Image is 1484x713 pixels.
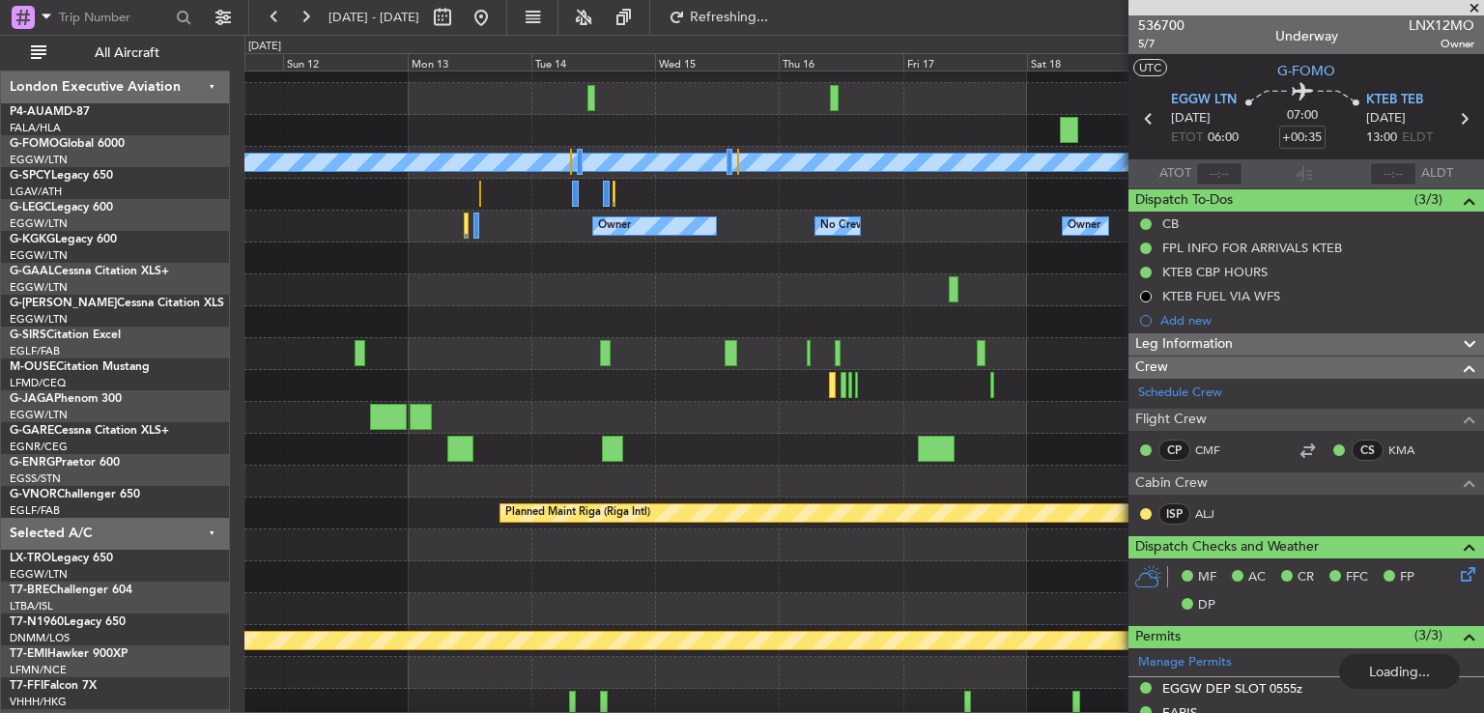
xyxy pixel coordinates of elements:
a: LGAV/ATH [10,185,62,199]
a: G-JAGAPhenom 300 [10,393,122,405]
a: KMA [1388,442,1432,459]
a: EGGW/LTN [10,153,68,167]
a: DNMM/LOS [10,631,70,645]
span: (3/3) [1414,189,1442,210]
span: ATOT [1159,164,1191,184]
span: [DATE] [1171,109,1211,128]
span: Refreshing... [689,11,770,24]
a: EGLF/FAB [10,503,60,518]
a: EGGW/LTN [10,567,68,582]
a: G-FOMOGlobal 6000 [10,138,125,150]
div: No Crew [820,212,865,241]
a: EGNR/CEG [10,440,68,454]
span: DP [1198,596,1215,615]
span: T7-N1960 [10,616,64,628]
a: T7-FFIFalcon 7X [10,680,97,692]
span: 07:00 [1287,106,1318,126]
a: EGGW/LTN [10,312,68,327]
a: P4-AUAMD-87 [10,106,90,118]
span: Crew [1135,356,1168,379]
a: Manage Permits [1138,653,1232,672]
span: G-[PERSON_NAME] [10,298,117,309]
div: Underway [1275,26,1338,46]
button: All Aircraft [21,38,210,69]
div: Fri 17 [903,53,1027,71]
span: Permits [1135,626,1181,648]
span: LNX12MO [1409,15,1474,36]
span: FFC [1346,568,1368,587]
div: [DATE] [248,39,281,55]
div: Thu 16 [779,53,902,71]
span: M-OUSE [10,361,56,373]
button: Refreshing... [660,2,776,33]
a: LX-TROLegacy 650 [10,553,113,564]
div: Owner [1068,212,1100,241]
span: FP [1400,568,1414,587]
input: Trip Number [59,3,170,32]
div: Tue 14 [531,53,655,71]
a: G-VNORChallenger 650 [10,489,140,500]
div: FPL INFO FOR ARRIVALS KTEB [1162,240,1342,256]
span: G-JAGA [10,393,54,405]
span: G-SPCY [10,170,51,182]
div: CB [1162,215,1179,232]
a: CMF [1195,442,1239,459]
span: Owner [1409,36,1474,52]
a: LFMD/CEQ [10,376,66,390]
span: ALDT [1421,164,1453,184]
span: Dispatch Checks and Weather [1135,536,1319,558]
span: KTEB TEB [1366,91,1423,110]
span: CR [1298,568,1314,587]
a: G-KGKGLegacy 600 [10,234,117,245]
div: EGGW DEP SLOT 0555z [1162,680,1302,697]
a: G-GAALCessna Citation XLS+ [10,266,169,277]
div: Loading... [1339,654,1460,689]
div: Mon 13 [408,53,531,71]
span: T7-FFI [10,680,43,692]
a: M-OUSECitation Mustang [10,361,150,373]
a: ALJ [1195,505,1239,523]
div: Planned Maint Riga (Riga Intl) [505,499,650,528]
a: G-ENRGPraetor 600 [10,457,120,469]
span: AC [1248,568,1266,587]
span: G-VNOR [10,489,57,500]
span: P4-AUA [10,106,53,118]
a: FALA/HLA [10,121,61,135]
span: [DATE] - [DATE] [328,9,419,26]
span: ETOT [1171,128,1203,148]
div: Wed 15 [655,53,779,71]
span: 5/7 [1138,36,1184,52]
a: EGGW/LTN [10,248,68,263]
a: G-GARECessna Citation XLS+ [10,425,169,437]
span: Flight Crew [1135,409,1207,431]
span: Leg Information [1135,333,1233,356]
a: G-LEGCLegacy 600 [10,202,113,214]
a: VHHH/HKG [10,695,67,709]
a: T7-BREChallenger 604 [10,585,132,596]
div: Add new [1160,312,1474,328]
div: Sun 12 [283,53,407,71]
span: MF [1198,568,1216,587]
span: [DATE] [1366,109,1406,128]
span: G-SIRS [10,329,46,341]
span: G-KGKG [10,234,55,245]
span: 13:00 [1366,128,1397,148]
a: EGLF/FAB [10,344,60,358]
a: G-SPCYLegacy 650 [10,170,113,182]
div: CS [1352,440,1384,461]
span: LX-TRO [10,553,51,564]
span: Dispatch To-Dos [1135,189,1233,212]
span: G-FOMO [10,138,59,150]
a: EGGW/LTN [10,408,68,422]
a: T7-N1960Legacy 650 [10,616,126,628]
span: G-GAAL [10,266,54,277]
div: KTEB CBP HOURS [1162,264,1268,280]
a: G-SIRSCitation Excel [10,329,121,341]
a: LTBA/ISL [10,599,53,613]
span: G-GARE [10,425,54,437]
span: Cabin Crew [1135,472,1208,495]
span: G-FOMO [1277,61,1335,81]
button: UTC [1133,59,1167,76]
a: G-[PERSON_NAME]Cessna Citation XLS [10,298,224,309]
a: EGSS/STN [10,471,61,486]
